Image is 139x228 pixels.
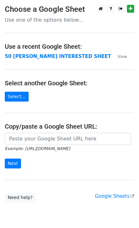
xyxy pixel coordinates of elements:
[5,53,111,59] a: 50 [PERSON_NAME] INTERESTED SHEET
[5,146,70,151] small: Example: [URL][DOMAIN_NAME]
[117,54,127,59] small: View
[5,123,134,130] h4: Copy/paste a Google Sheet URL:
[95,193,134,199] a: Google Sheets
[111,53,127,59] a: View
[5,43,134,50] h4: Use a recent Google Sheet:
[5,159,21,168] input: Next
[5,133,131,145] input: Paste your Google Sheet URL here
[5,17,134,23] p: Use one of the options below...
[5,5,134,14] h3: Choose a Google Sheet
[5,92,29,102] a: Select...
[5,79,134,87] h4: Select another Google Sheet:
[5,193,36,203] a: Need help?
